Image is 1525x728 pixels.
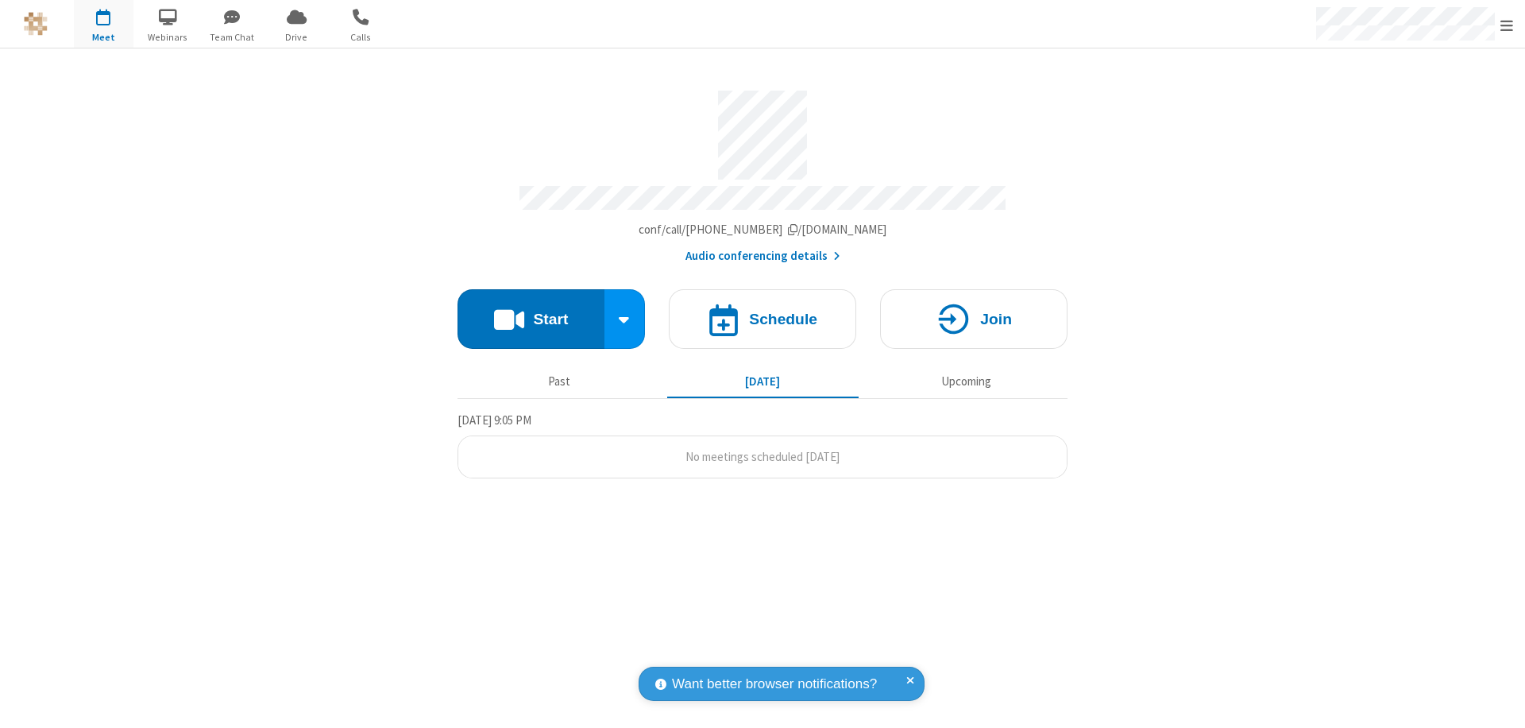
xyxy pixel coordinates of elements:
[74,30,133,45] span: Meet
[267,30,326,45] span: Drive
[331,30,391,45] span: Calls
[685,247,840,265] button: Audio conferencing details
[749,312,817,327] h4: Schedule
[980,312,1012,327] h4: Join
[457,411,1067,479] section: Today's Meetings
[672,674,877,695] span: Want better browser notifications?
[871,366,1062,397] button: Upcoming
[457,79,1067,265] section: Account details
[24,12,48,36] img: QA Selenium DO NOT DELETE OR CHANGE
[669,289,856,349] button: Schedule
[880,289,1067,349] button: Join
[457,412,531,428] span: [DATE] 9:05 PM
[639,222,887,237] span: Copy my meeting room link
[639,221,887,239] button: Copy my meeting room linkCopy my meeting room link
[604,289,646,349] div: Start conference options
[667,366,859,397] button: [DATE]
[533,312,568,327] h4: Start
[138,30,198,45] span: Webinars
[203,30,262,45] span: Team Chat
[457,289,604,349] button: Start
[685,449,840,464] span: No meetings scheduled [DATE]
[464,366,655,397] button: Past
